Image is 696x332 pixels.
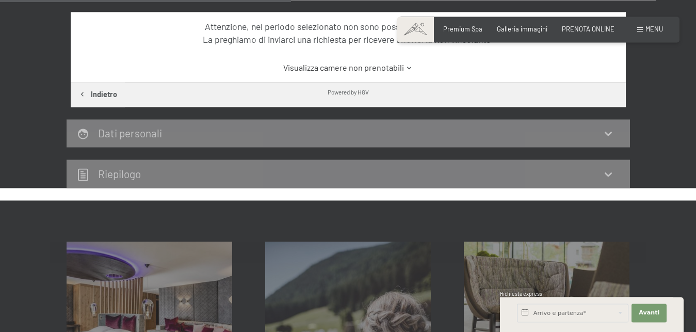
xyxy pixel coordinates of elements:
[71,82,125,107] button: Indietro
[98,127,162,139] h2: Dati personali
[87,20,609,45] div: Attenzione, nel periodo selezionato non sono possibili prenotazioni online. La preghiamo di invia...
[443,25,482,33] a: Premium Spa
[645,25,663,33] span: Menu
[639,309,659,317] span: Avanti
[328,88,369,96] div: Powered by HGV
[98,167,141,180] h2: Riepilogo
[87,62,609,73] a: Visualizza camere non prenotabili
[562,25,614,33] a: PRENOTA ONLINE
[497,25,547,33] a: Galleria immagini
[632,304,667,322] button: Avanti
[500,291,542,297] span: Richiesta express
